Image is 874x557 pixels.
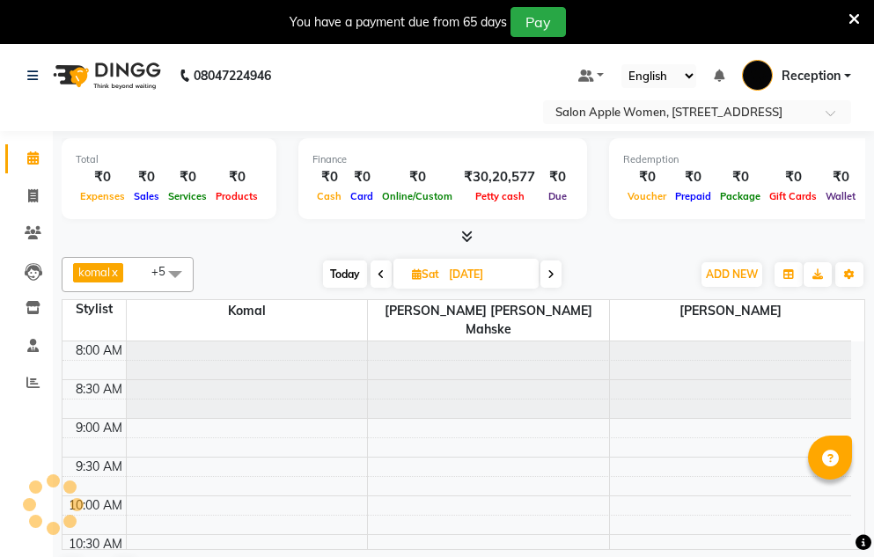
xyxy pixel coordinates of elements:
[129,167,164,187] div: ₹0
[164,190,211,202] span: Services
[671,167,716,187] div: ₹0
[127,300,368,322] span: komal
[76,190,129,202] span: Expenses
[510,7,566,37] button: Pay
[701,262,762,287] button: ADD NEW
[72,380,126,399] div: 8:30 AM
[76,152,262,167] div: Total
[346,190,378,202] span: Card
[471,190,529,202] span: Petty cash
[129,190,164,202] span: Sales
[623,190,671,202] span: Voucher
[312,190,346,202] span: Cash
[444,261,532,288] input: 2025-08-30
[164,167,211,187] div: ₹0
[346,167,378,187] div: ₹0
[671,190,716,202] span: Prepaid
[290,13,507,32] div: You have a payment due from 65 days
[765,190,821,202] span: Gift Cards
[62,300,126,319] div: Stylist
[368,300,609,341] span: [PERSON_NAME] [PERSON_NAME] mahske
[765,167,821,187] div: ₹0
[194,51,271,100] b: 08047224946
[65,535,126,553] div: 10:30 AM
[76,167,129,187] div: ₹0
[151,264,179,278] span: +5
[65,496,126,515] div: 10:00 AM
[312,152,573,167] div: Finance
[544,190,571,202] span: Due
[110,265,118,279] a: x
[623,167,671,187] div: ₹0
[72,419,126,437] div: 9:00 AM
[211,190,262,202] span: Products
[706,268,758,281] span: ADD NEW
[821,190,860,202] span: Wallet
[457,167,542,187] div: ₹30,20,577
[716,167,765,187] div: ₹0
[408,268,444,281] span: Sat
[211,167,262,187] div: ₹0
[742,60,773,91] img: Reception
[78,265,110,279] span: komal
[821,167,860,187] div: ₹0
[72,458,126,476] div: 9:30 AM
[623,152,860,167] div: Redemption
[72,341,126,360] div: 8:00 AM
[542,167,573,187] div: ₹0
[610,300,851,322] span: [PERSON_NAME]
[782,67,841,85] span: Reception
[45,51,165,100] img: logo
[323,260,367,288] span: Today
[378,190,457,202] span: Online/Custom
[716,190,765,202] span: Package
[378,167,457,187] div: ₹0
[312,167,346,187] div: ₹0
